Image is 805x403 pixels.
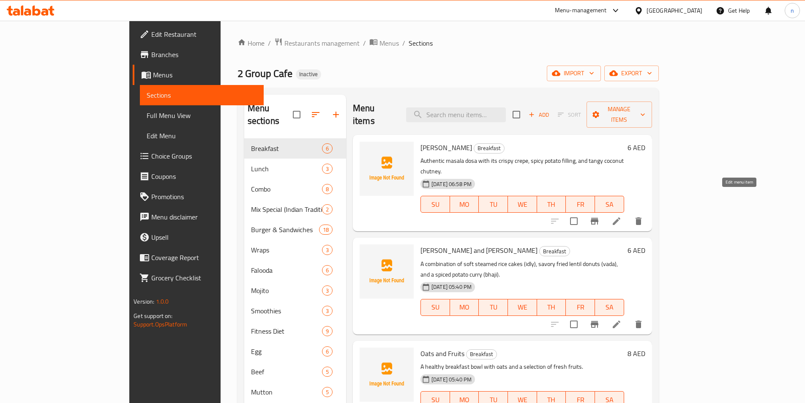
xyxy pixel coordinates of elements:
input: search [406,107,506,122]
h2: Menu items [353,102,396,127]
div: items [322,387,333,397]
h6: 6 AED [628,142,645,154]
span: Sort sections [306,104,326,125]
div: items [322,346,333,356]
span: 3 [322,307,332,315]
a: Coverage Report [133,247,264,268]
span: Edit Menu [147,131,257,141]
div: Menu-management [555,5,607,16]
a: Full Menu View [140,105,264,126]
button: TH [537,196,566,213]
button: import [547,66,601,81]
a: Support.OpsPlatform [134,319,187,330]
div: Burger & Sandwiches18 [244,219,346,240]
span: Restaurants management [284,38,360,48]
span: Select section first [552,108,587,121]
a: Edit menu item [611,319,622,329]
span: SA [598,198,621,211]
button: export [604,66,659,81]
a: Promotions [133,186,264,207]
span: SA [598,301,621,313]
span: export [611,68,652,79]
button: TH [537,299,566,316]
p: Authentic masala dosa with its crispy crepe, spicy potato filling, and tangy coconut chutney. [420,156,624,177]
button: MO [450,196,479,213]
div: Egg6 [244,341,346,362]
span: [PERSON_NAME] and [PERSON_NAME] [420,244,538,257]
span: Branches [151,49,257,60]
span: Add item [525,108,552,121]
div: Inactive [296,69,321,80]
span: Breakfast [540,247,570,256]
span: Sections [409,38,433,48]
span: Menus [153,70,257,80]
span: Breakfast [467,349,497,359]
button: SU [420,196,450,213]
span: n [791,6,794,15]
span: 6 [322,145,332,153]
span: Mutton [251,387,322,397]
span: Falooda [251,265,322,275]
span: Mojito [251,285,322,296]
div: Combo [251,184,322,194]
span: Choice Groups [151,151,257,161]
div: Combo8 [244,179,346,199]
div: Smoothies3 [244,301,346,321]
span: Manage items [593,104,645,125]
div: Breakfast [466,349,497,359]
div: Falooda6 [244,260,346,280]
div: items [322,143,333,154]
span: Add [527,110,550,120]
button: SA [595,196,624,213]
div: items [322,285,333,296]
span: Wraps [251,245,322,255]
h2: Menu sections [248,102,293,127]
div: items [322,204,333,214]
span: Edit Restaurant [151,29,257,39]
img: Oats and Fruits [360,348,414,402]
div: [GEOGRAPHIC_DATA] [647,6,702,15]
div: Fitness Diet9 [244,321,346,341]
span: 2 Group Cafe [237,64,292,83]
span: Egg [251,346,322,356]
span: Select to update [565,212,583,230]
span: Get support on: [134,310,172,321]
a: Menu disclaimer [133,207,264,227]
button: delete [628,211,649,231]
div: Breakfast [539,246,570,256]
div: Mojito3 [244,280,346,301]
div: Fitness Diet [251,326,322,336]
button: Branch-specific-item [584,314,605,334]
h6: 6 AED [628,244,645,256]
a: Sections [140,85,264,105]
div: Lunch [251,164,322,174]
span: MO [453,198,476,211]
span: [DATE] 05:40 PM [428,376,475,384]
div: items [322,164,333,174]
a: Menus [369,38,399,49]
a: Choice Groups [133,146,264,166]
span: Burger & Sandwiches [251,225,319,235]
button: delete [628,314,649,334]
div: Mix Special (Indian Traditional Street Food)2 [244,199,346,219]
span: Mix Special (Indian Traditional Street Food) [251,204,322,214]
button: Branch-specific-item [584,211,605,231]
span: FR [569,198,592,211]
span: MO [453,301,476,313]
button: TU [479,299,508,316]
a: Menus [133,65,264,85]
span: Select all sections [288,106,306,123]
div: items [322,184,333,194]
p: A healthy breakfast bowl with oats and a selection of fresh fruits. [420,362,624,372]
div: items [322,367,333,377]
nav: breadcrumb [237,38,659,49]
span: Beef [251,367,322,377]
span: 1.0.0 [156,296,169,307]
button: SU [420,299,450,316]
span: Breakfast [251,143,322,154]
